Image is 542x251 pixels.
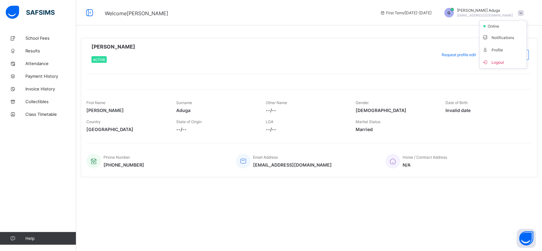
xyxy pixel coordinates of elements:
[104,155,130,160] span: Phone Number
[25,74,76,79] span: Payment History
[25,86,76,91] span: Invoice History
[482,34,524,41] span: Notifications
[253,155,278,160] span: Email Address
[176,119,202,124] span: State of Origin
[25,99,76,104] span: Collectibles
[479,43,526,56] li: dropdown-list-item-text-4
[25,112,76,117] span: Class Timetable
[25,48,76,53] span: Results
[479,21,526,31] li: dropdown-list-item-null-2
[517,229,536,248] button: Open asap
[266,108,346,113] span: --/--
[479,31,526,43] li: dropdown-list-item-text-3
[403,155,447,160] span: Home / Contract Address
[86,119,101,124] span: Country
[176,108,257,113] span: Aduga
[25,236,76,241] span: Help
[356,119,380,124] span: Marital Status
[457,13,513,17] span: [EMAIL_ADDRESS][DOMAIN_NAME]
[438,8,527,17] div: GloriaAduga
[266,119,273,124] span: LGA
[356,127,436,132] span: Married
[457,8,513,13] span: [PERSON_NAME] Aduga
[445,100,467,105] span: Date of Birth
[266,100,287,105] span: Other Name
[91,43,135,50] span: [PERSON_NAME]
[442,52,476,57] span: Request profile edit
[445,108,525,113] span: Invalid date
[25,61,76,66] span: Attendance
[176,100,192,105] span: Surname
[380,10,432,15] span: session/term information
[176,127,257,132] span: --/--
[6,6,55,19] img: safsims
[86,100,105,105] span: First Name
[479,56,526,68] li: dropdown-list-item-buttom-7
[93,58,105,62] span: Active
[105,10,168,17] span: Welcome [PERSON_NAME]
[266,127,346,132] span: --/--
[25,36,76,41] span: School Fees
[86,108,167,113] span: [PERSON_NAME]
[403,162,447,168] span: N/A
[104,162,144,168] span: [PHONE_NUMBER]
[487,24,503,29] span: online
[482,46,524,53] span: Profile
[356,108,436,113] span: [DEMOGRAPHIC_DATA]
[86,127,167,132] span: [GEOGRAPHIC_DATA]
[253,162,332,168] span: [EMAIL_ADDRESS][DOMAIN_NAME]
[447,10,450,15] span: G
[482,58,524,66] span: Logout
[356,100,369,105] span: Gender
